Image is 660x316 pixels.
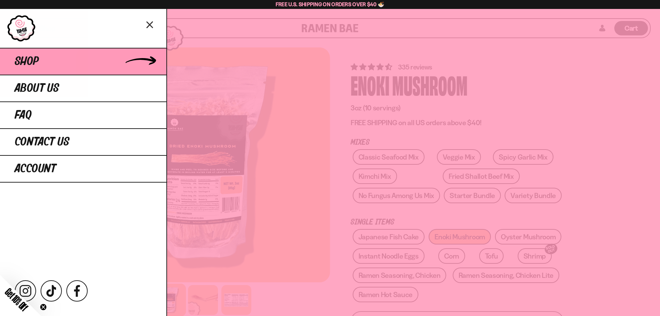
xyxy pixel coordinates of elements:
span: About Us [15,82,59,95]
span: Account [15,163,56,175]
span: Get 10% Off [3,286,30,313]
span: FAQ [15,109,32,121]
span: Free U.S. Shipping on Orders over $40 🍜 [276,1,385,8]
span: Shop [15,55,39,68]
button: Close teaser [40,304,47,310]
span: Contact Us [15,136,69,148]
button: Close menu [144,18,156,30]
